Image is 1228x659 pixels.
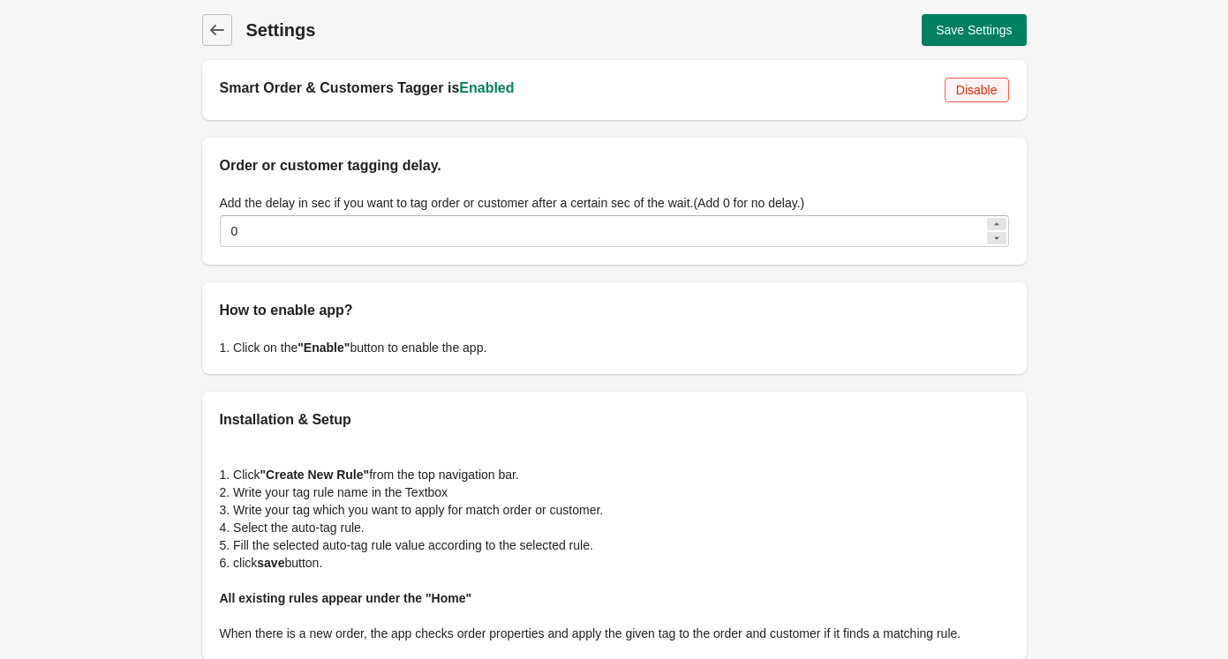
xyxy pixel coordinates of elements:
[220,409,1009,431] h2: Installation & Setup
[257,556,284,570] b: save
[220,519,1009,536] p: 4. Select the auto-tag rule.
[220,155,1009,176] h2: Order or customer tagging delay.
[298,341,350,355] b: "Enable"
[220,483,1009,501] p: 2. Write your tag rule name in the Textbox
[246,18,605,42] h1: Settings
[936,23,1012,37] span: Save Settings
[956,83,998,97] span: Disable
[260,468,369,482] b: "Create New Rule"
[220,466,1009,483] p: 1. Click from the top navigation bar.
[220,300,1009,321] h2: How to enable app?
[220,501,1009,519] p: 3. Write your tag which you want to apply for match order or customer.
[459,80,514,95] span: Enabled
[220,591,472,605] b: All existing rules appear under the "Home"
[220,625,1009,642] p: When there is a new order, the app checks order properties and apply the given tag to the order a...
[220,78,930,99] h2: Smart Order & Customers Tagger is
[220,339,1009,356] p: 1. Click on the button to enable the app.
[922,14,1026,46] button: Save Settings
[220,194,805,212] label: Add the delay in sec if you want to tag order or customer after a certain sec of the wait.(Add 0 ...
[220,215,984,247] input: delay in sec
[945,78,1009,102] button: Disable
[220,536,1009,554] p: 5. Fill the selected auto-tag rule value according to the selected rule.
[220,554,1009,572] p: 6. click button.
